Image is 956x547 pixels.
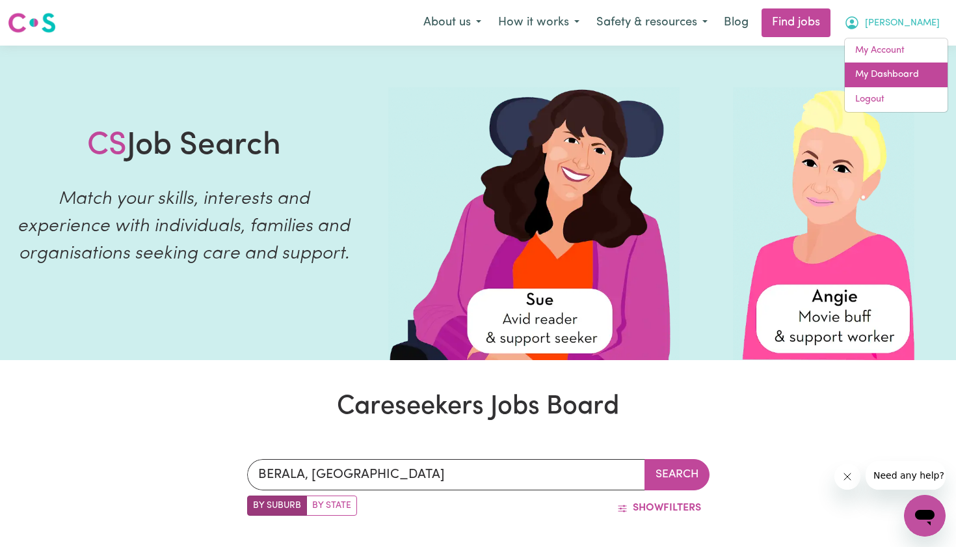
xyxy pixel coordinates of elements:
[845,63,948,87] a: My Dashboard
[845,87,948,112] a: Logout
[716,8,756,37] a: Blog
[415,9,490,36] button: About us
[844,38,948,113] div: My Account
[836,9,948,36] button: My Account
[247,459,645,490] input: Enter a suburb or postcode
[834,464,860,490] iframe: Cerrar mensaje
[904,495,946,537] iframe: Botón para iniciar la ventana de mensajería
[633,503,663,513] span: Show
[588,9,716,36] button: Safety & resources
[87,128,281,165] h1: Job Search
[87,130,127,161] span: CS
[762,8,830,37] a: Find jobs
[247,496,307,516] label: Search by suburb/post code
[866,461,946,490] iframe: Mensaje de la compañía
[490,9,588,36] button: How it works
[865,16,940,31] span: [PERSON_NAME]
[845,38,948,63] a: My Account
[644,459,710,490] button: Search
[306,496,357,516] label: Search by state
[8,11,56,35] img: Careseekers logo
[16,186,352,268] p: Match your skills, interests and experience with individuals, families and organisations seeking ...
[609,496,710,520] button: ShowFilters
[8,8,56,38] a: Careseekers logo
